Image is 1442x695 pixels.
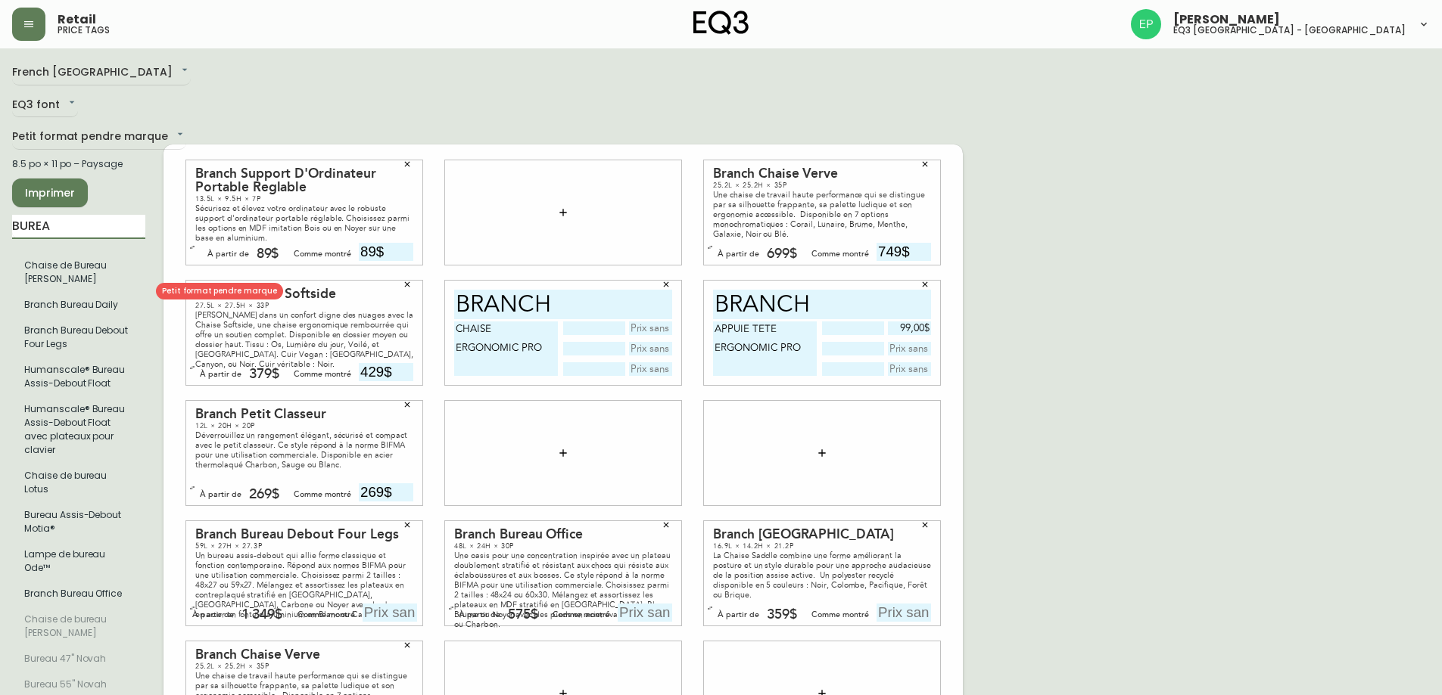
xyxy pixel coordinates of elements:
img: edb0eb29d4ff191ed42d19acdf48d771 [1131,9,1161,39]
div: Comme montré [297,608,355,622]
div: EQ3 font [12,93,78,118]
li: Petit format pendre marque [12,502,145,541]
li: Branch Bureau Daily [12,292,145,318]
div: 25.2L × 25.2H × 35P [195,662,413,671]
li: Petit format pendre marque [12,318,145,357]
div: À partir de [718,608,759,622]
li: Petit format pendre marque [12,581,145,607]
div: 48L × 24H × 30P [454,541,672,551]
span: Imprimer [24,184,76,203]
li: Grand format pendre marque [12,607,145,646]
input: Prix sans le $ [359,483,413,501]
div: À partir de [718,247,759,261]
input: Prix sans le $ [888,342,932,355]
div: 13.5L × 9.5H × 7P [195,194,413,203]
div: 8.5 po × 11 po – Paysage [12,157,145,171]
div: Branch Bureau Debout Four Legs [195,528,413,541]
div: 59L × 27H × 27.3P [195,541,413,551]
li: Petit format pendre marque [12,396,145,463]
div: À partir de [207,247,249,261]
div: Branch Petit Classeur [195,408,413,421]
input: Prix sans le $ [359,243,413,261]
input: Prix sans le $ [888,362,932,376]
li: Petit format pendre marque [12,357,145,396]
button: Imprimer [12,178,88,207]
input: Recherche [12,215,145,239]
div: Un bureau assis-debout qui allie forme classique et fonction contemporaine. Répond aux normes BIF... [195,551,413,619]
div: Déverrouillez un rangement élégant, sécurisé et compact avec le petit classeur. Ce style répond à... [195,430,413,470]
div: Comme montré [553,608,610,622]
div: Branch Support D'Ordinateur Portable Reglable [195,167,413,194]
div: 16.9L × 14.2H × 21.2P [713,541,931,551]
li: Grand format pendre marque [12,646,145,672]
div: Sécurisez et élevez votre ordinateur avec le robuste support d'ordinateur portable réglable. Choi... [195,203,413,243]
div: [PERSON_NAME] dans un confort digne des nuages avec la Chaise Softside, une chaise ergonomique re... [195,310,413,369]
h5: price tags [58,26,110,35]
input: Prix sans le $ [877,243,931,261]
input: Prix sans le $ [629,321,673,335]
input: Prix sans le $ [629,342,673,355]
div: Branch Chaise Verve [713,167,931,181]
input: Prix sans le $ [359,363,413,381]
div: Branch Bureau Office [454,528,672,541]
div: 89$ [257,247,279,261]
input: Prix sans le $ [629,362,673,376]
h5: eq3 [GEOGRAPHIC_DATA] - [GEOGRAPHIC_DATA] [1173,26,1406,35]
div: 25.2L × 25.2H × 35P [713,181,931,190]
textarea: APPUIE TETE ERGONOMIC PRO [713,321,817,376]
div: La Chaise Saddle combine une forme améliorant la posture et un style durable pour une approche au... [713,551,931,600]
div: Branch [GEOGRAPHIC_DATA] [713,528,931,541]
input: Prix sans le $ [618,603,672,622]
div: À partir de [200,368,241,381]
li: Petit format pendre marque [12,541,145,581]
input: Prix sans le $ [877,603,931,622]
div: Comme montré [294,368,351,381]
div: Petit format pendre marque [12,125,186,150]
div: Branch Chaise Softside [195,287,413,301]
div: À partir de [459,608,500,622]
div: 359$ [767,608,797,622]
div: 699$ [767,247,797,261]
div: Une chaise de travail haute performance qui se distingue par sa silhouette frappante, sa palette ... [713,190,931,239]
div: À partir de [192,608,234,622]
img: logo [693,11,749,35]
textarea: CHAISE ERGONOMIC PRO [454,321,558,376]
span: [PERSON_NAME] [1173,14,1280,26]
div: Branch Chaise Verve [195,648,413,662]
input: Prix sans le $ [888,321,932,335]
div: 269$ [249,488,279,501]
li: Petit format pendre marque [12,253,145,292]
div: Comme montré [294,488,351,501]
li: Petit format pendre marque [12,463,145,502]
div: 27.5L × 27.5H × 33P [195,301,413,310]
div: Comme montré [811,608,869,622]
input: Prix sans le $ [363,603,417,622]
div: French [GEOGRAPHIC_DATA] [12,61,191,85]
div: Une oasis pour une concentration inspirée avec un plateau doublement stratifié et résistant aux c... [454,551,672,629]
div: 1 349$ [241,608,283,622]
div: Comme montré [294,247,351,261]
div: 575$ [508,608,538,622]
span: Retail [58,14,96,26]
div: À partir de [200,488,241,501]
div: Comme montré [811,247,869,261]
div: 379$ [249,368,279,381]
div: 12L × 20H × 20P [195,421,413,430]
